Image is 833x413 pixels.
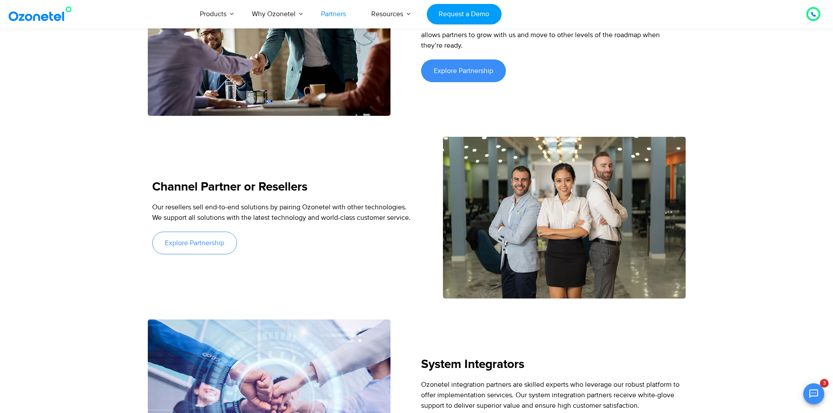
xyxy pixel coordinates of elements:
h5: System Integrators [421,358,681,371]
h5: Channel Partner or Resellers [152,181,412,193]
a: Request a Demo [427,4,502,24]
a: Explore Partnership [152,232,237,254]
a: Explore Partnership [421,59,506,82]
div: Our resellers sell end-to-end solutions by pairing Ozonetel with other technologies. We support a... [152,202,412,223]
div: Ozonetel integration partners are skilled experts who leverage our robust platform to offer imple... [421,379,681,411]
span: 3 [820,379,829,388]
span: Explore Partnership [165,239,224,246]
span: Explore Partnership [434,67,493,74]
button: Open chat [803,383,824,404]
div: Using the referral partner option, consultants pass qualified opportunities to Ozonetel and gain ... [421,9,681,51]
